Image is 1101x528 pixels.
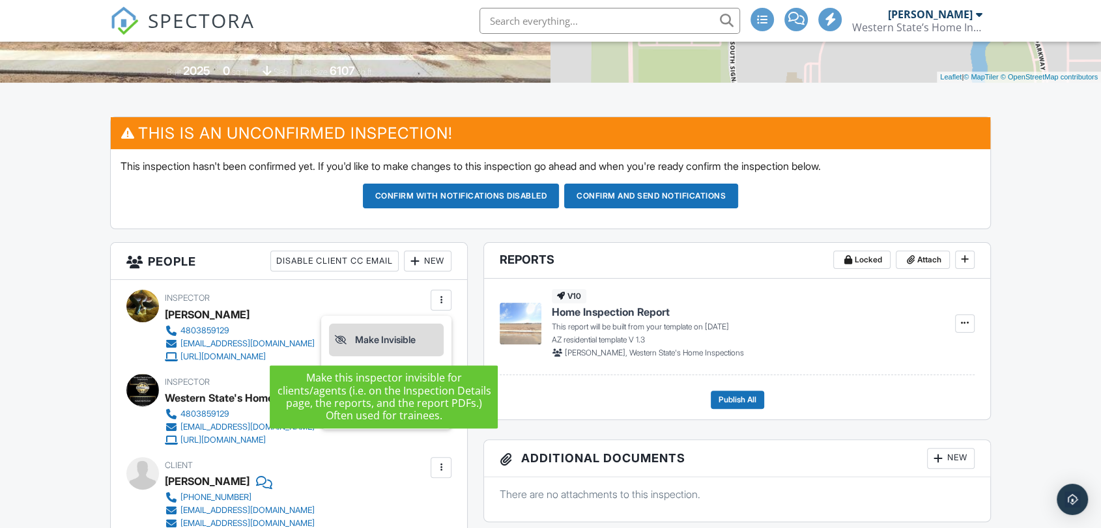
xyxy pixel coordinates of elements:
h3: People [111,243,467,280]
div: [EMAIL_ADDRESS][DOMAIN_NAME] [180,422,315,432]
div: 6107 [330,64,355,77]
a: [URL][DOMAIN_NAME] [165,434,345,447]
a: Leaflet [940,73,962,81]
div: [PERSON_NAME] [888,8,973,21]
a: [EMAIL_ADDRESS][DOMAIN_NAME] [165,504,315,517]
p: This inspection hasn't been confirmed yet. If you'd like to make changes to this inspection go ah... [121,159,980,173]
span: slab [274,67,288,77]
div: 4803859129 [180,409,229,419]
div: 0 [223,64,230,77]
a: [URL][DOMAIN_NAME] [165,350,315,363]
img: The Best Home Inspection Software - Spectora [110,7,139,35]
div: [PERSON_NAME] [165,471,250,491]
span: Client [165,460,193,470]
div: Western State's Home Inspections [165,388,333,408]
span: Inspector [165,293,210,303]
div: [PHONE_NUMBER] [180,492,251,503]
button: Confirm with notifications disabled [363,184,560,208]
div: New [404,251,451,271]
input: Search everything... [479,8,740,34]
a: [PHONE_NUMBER] [165,491,315,504]
div: 4803859129 [180,326,229,336]
a: [EMAIL_ADDRESS][DOMAIN_NAME] [165,337,315,350]
a: SPECTORA [110,18,255,45]
div: | [937,72,1101,83]
span: Built [167,67,181,77]
span: sq.ft. [357,67,373,77]
a: Remove [329,389,444,421]
a: 4803859129 [165,324,315,337]
h3: Additional Documents [484,440,990,477]
div: Disable Client CC Email [270,251,399,271]
h3: This is an Unconfirmed Inspection! [111,117,990,149]
div: Western State’s Home Inspections LLC [852,21,982,34]
div: Open Intercom Messenger [1057,484,1088,515]
div: New [927,448,975,469]
button: Confirm and send notifications [564,184,738,208]
a: Make Invisible [329,324,444,356]
a: © MapTiler [964,73,999,81]
p: There are no attachments to this inspection. [500,487,975,501]
div: [PERSON_NAME] [165,305,250,324]
div: 2025 [183,64,210,77]
span: SPECTORA [148,7,255,34]
span: Inspector [165,377,210,387]
a: © OpenStreetMap contributors [1001,73,1098,81]
a: Mark As Requested [329,356,444,389]
div: [URL][DOMAIN_NAME] [180,352,266,362]
a: 4803859129 [165,408,345,421]
div: [URL][DOMAIN_NAME] [180,435,266,445]
a: [EMAIL_ADDRESS][DOMAIN_NAME] [165,421,345,434]
div: [EMAIL_ADDRESS][DOMAIN_NAME] [180,505,315,516]
div: [EMAIL_ADDRESS][DOMAIN_NAME] [180,339,315,349]
span: Lot Size [300,67,328,77]
span: sq. ft. [232,67,250,77]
